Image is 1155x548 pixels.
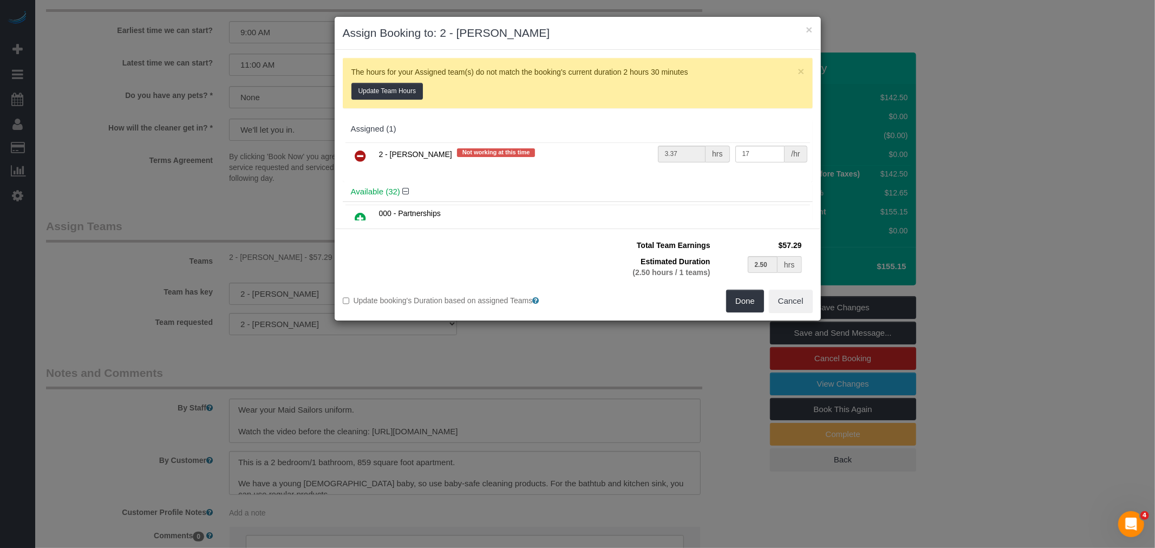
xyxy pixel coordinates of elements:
[1140,511,1149,520] span: 4
[351,67,793,100] p: The hours for your Assigned team(s) do not match the booking's current duration 2 hours 30 minutes
[457,148,536,157] span: Not working at this time
[778,256,801,273] div: hrs
[713,237,805,253] td: $57.29
[806,24,812,35] button: ×
[379,150,452,159] span: 2 - [PERSON_NAME]
[798,65,804,77] span: ×
[351,125,805,134] div: Assigned (1)
[1118,511,1144,537] iframe: Intercom live chat
[343,297,350,304] input: Update booking's Duration based on assigned Teams
[351,83,423,100] button: Update Team Hours
[706,146,729,162] div: hrs
[726,290,764,312] button: Done
[798,66,804,77] button: Close
[379,209,441,218] span: 000 - Partnerships
[641,257,710,266] span: Estimated Duration
[769,290,813,312] button: Cancel
[586,237,713,253] td: Total Team Earnings
[343,295,570,306] label: Update booking's Duration based on assigned Teams
[343,25,813,41] h3: Assign Booking to: 2 - [PERSON_NAME]
[589,267,710,278] div: (2.50 hours / 1 teams)
[351,187,805,197] h4: Available (32)
[785,146,807,162] div: /hr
